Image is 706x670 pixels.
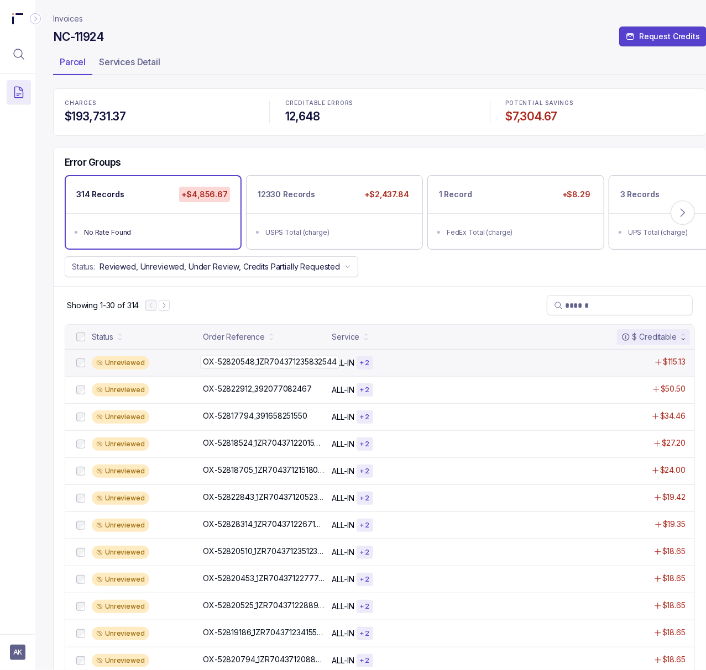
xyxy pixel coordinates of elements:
p: $19.42 [662,492,686,503]
p: + 2 [360,494,370,503]
div: FedEx Total (charge) [447,227,592,238]
p: + 2 [360,467,370,476]
p: + 2 [360,656,370,665]
p: ALL-IN [332,412,354,423]
input: checkbox-checkbox [76,467,85,476]
input: checkbox-checkbox [76,440,85,449]
div: Unreviewed [92,600,149,613]
p: OX-52818705_1ZR704371215180885 [203,465,325,476]
li: Tab Services Detail [92,53,167,75]
input: checkbox-checkbox [76,358,85,367]
input: checkbox-checkbox [76,413,85,421]
p: 12330 Records [258,189,315,200]
input: checkbox-checkbox [76,602,85,611]
button: Menu Icon Button MagnifyingGlassIcon [7,42,31,66]
p: + 2 [360,602,370,611]
p: ALL-IN [332,520,354,531]
p: +$2,437.84 [362,187,411,202]
p: ALL-IN [332,357,354,368]
input: checkbox-checkbox [76,386,85,394]
p: ALL-IN [332,601,354,612]
div: Unreviewed [92,383,149,397]
h4: 12,648 [285,109,474,124]
button: User initials [10,645,25,660]
p: OX-52820525_1ZR704371228899406 [203,600,325,611]
button: Menu Icon Button DocumentTextIcon [7,80,31,104]
h4: NC-11924 [53,29,104,45]
div: Unreviewed [92,546,149,559]
div: Remaining page entries [67,300,139,311]
div: Unreviewed [92,410,149,424]
p: $18.65 [662,654,686,665]
h4: $193,731.37 [65,109,254,124]
p: OX-52819186_1ZR704371234155788 [203,627,325,638]
div: Unreviewed [92,573,149,586]
p: ALL-IN [332,574,354,585]
p: Parcel [60,55,86,68]
p: + 2 [360,548,370,557]
div: Order Reference [203,331,265,342]
p: OX-52820510_1ZR704371235123480 [203,546,325,557]
p: $34.46 [660,410,686,421]
p: $19.35 [663,519,686,530]
a: Invoices [53,13,83,24]
p: 314 Records [76,189,124,200]
p: ALL-IN [332,628,354,639]
p: ALL-IN [332,439,354,450]
div: USPS Total (charge) [265,227,410,238]
p: + 2 [360,629,370,638]
div: Unreviewed [92,654,149,667]
p: POTENTIAL SAVINGS [506,100,695,107]
div: Collapse Icon [29,12,42,25]
p: $50.50 [661,383,686,394]
button: Status:Reviewed, Unreviewed, Under Review, Credits Partially Requested [65,256,358,277]
p: $115.13 [663,356,686,367]
p: + 2 [360,575,370,584]
p: +$4,856.67 [179,187,230,202]
li: Tab Parcel [53,53,92,75]
p: 1 Record [439,189,472,200]
p: $18.65 [662,573,686,584]
input: checkbox-checkbox [76,333,85,341]
p: + 2 [360,440,370,449]
p: OX-52822843_1ZR704371205237708 [203,492,325,503]
div: Unreviewed [92,519,149,532]
p: + 2 [360,358,370,367]
div: Unreviewed [92,356,149,370]
p: ALL-IN [332,384,354,395]
input: checkbox-checkbox [76,521,85,530]
p: + 2 [360,521,370,530]
p: OX-52820548_1ZR704371235832544 [200,356,339,368]
p: 3 Records [620,189,660,200]
div: Service [332,331,359,342]
p: OX-52828314_1ZR704371226712137 [203,519,325,530]
p: CREDITABLE ERRORS [285,100,474,107]
div: Unreviewed [92,437,149,451]
div: $ Creditable [621,331,677,342]
input: checkbox-checkbox [76,629,85,638]
input: checkbox-checkbox [76,575,85,584]
div: Status [92,331,113,342]
div: No Rate Found [84,227,229,238]
div: Unreviewed [92,465,149,478]
p: ALL-IN [332,655,354,666]
nav: breadcrumb [53,13,83,24]
div: Unreviewed [92,492,149,505]
p: OX-52818524_1ZR704371220150942 [203,437,325,449]
p: $18.65 [662,546,686,557]
p: $27.20 [662,437,686,449]
p: + 2 [360,386,370,394]
p: CHARGES [65,100,254,107]
input: checkbox-checkbox [76,656,85,665]
input: checkbox-checkbox [76,548,85,557]
p: OX-52822912_392077082467 [203,383,312,394]
p: Status: [72,261,95,272]
p: $24.00 [660,465,686,476]
p: ALL-IN [332,493,354,504]
p: ALL-IN [332,547,354,558]
p: $18.65 [662,600,686,611]
p: OX-52820453_1ZR704371227775694 [203,573,325,584]
input: checkbox-checkbox [76,494,85,503]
